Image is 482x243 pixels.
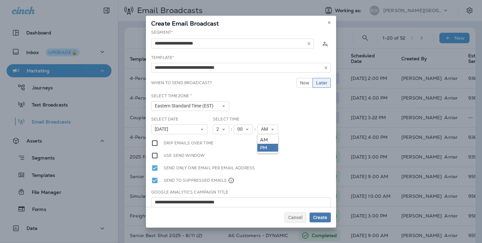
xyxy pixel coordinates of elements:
button: Now [296,78,313,88]
div: : [253,124,257,134]
button: 00 [234,124,253,134]
button: AM [257,124,278,134]
button: [DATE] [151,124,208,134]
span: Later [316,81,327,85]
label: Select Date [151,117,179,122]
button: Later [312,78,331,88]
label: Select Time [213,117,240,122]
span: 2 [216,126,222,132]
span: Create [313,215,327,220]
label: Use send window [164,152,205,159]
button: 2 [213,124,229,134]
label: Segment [151,30,173,35]
button: Cancel [285,213,306,222]
div: : [229,124,234,134]
label: When to send broadcast? [151,80,212,85]
label: Send to suppressed emails. [164,177,234,184]
label: Template [151,55,174,60]
button: Calculate the estimated number of emails to be sent based on selected segment. (This could take a... [319,38,331,49]
a: AM [257,136,278,144]
label: Drip emails over time [164,140,213,147]
span: Cancel [288,215,303,220]
div: Create Email Broadcast [146,16,336,29]
span: Eastern Standard Time (EST) [155,103,216,109]
span: Now [300,81,309,85]
button: Eastern Standard Time (EST) [151,101,229,111]
span: AM [261,126,271,132]
label: Send only one email per email address [164,164,255,172]
label: Select Timezone [151,93,192,99]
label: Google Analytics Campaign Title [151,190,228,195]
span: 00 [237,126,245,132]
span: [DATE] [155,126,171,132]
button: Create [310,213,331,222]
a: PM [257,144,278,152]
